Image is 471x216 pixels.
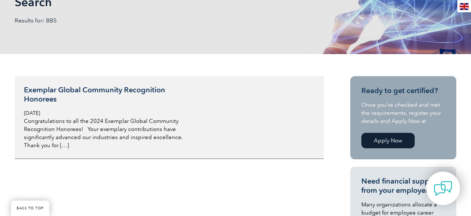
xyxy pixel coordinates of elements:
h3: Exemplar Global Community Recognition Honorees [24,85,198,104]
a: BACK TO TOP [11,201,49,216]
a: Exemplar Global Community Recognition Honorees [DATE] Congratulations to all the 2024 Exemplar Gl... [15,76,324,159]
p: Results for: BBS [15,17,235,25]
h3: Ready to get certified? [361,86,445,95]
p: Congratulations to all the 2024 Exemplar Global Community Recognition Honorees! Your exemplary co... [24,117,198,149]
a: Apply Now [361,133,415,148]
p: Once you’ve checked and met the requirements, register your details and Apply Now at [361,101,445,125]
img: contact-chat.png [434,179,452,198]
img: en [460,3,469,10]
span: [DATE] [24,110,40,116]
h3: Need financial support from your employer? [361,177,445,195]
